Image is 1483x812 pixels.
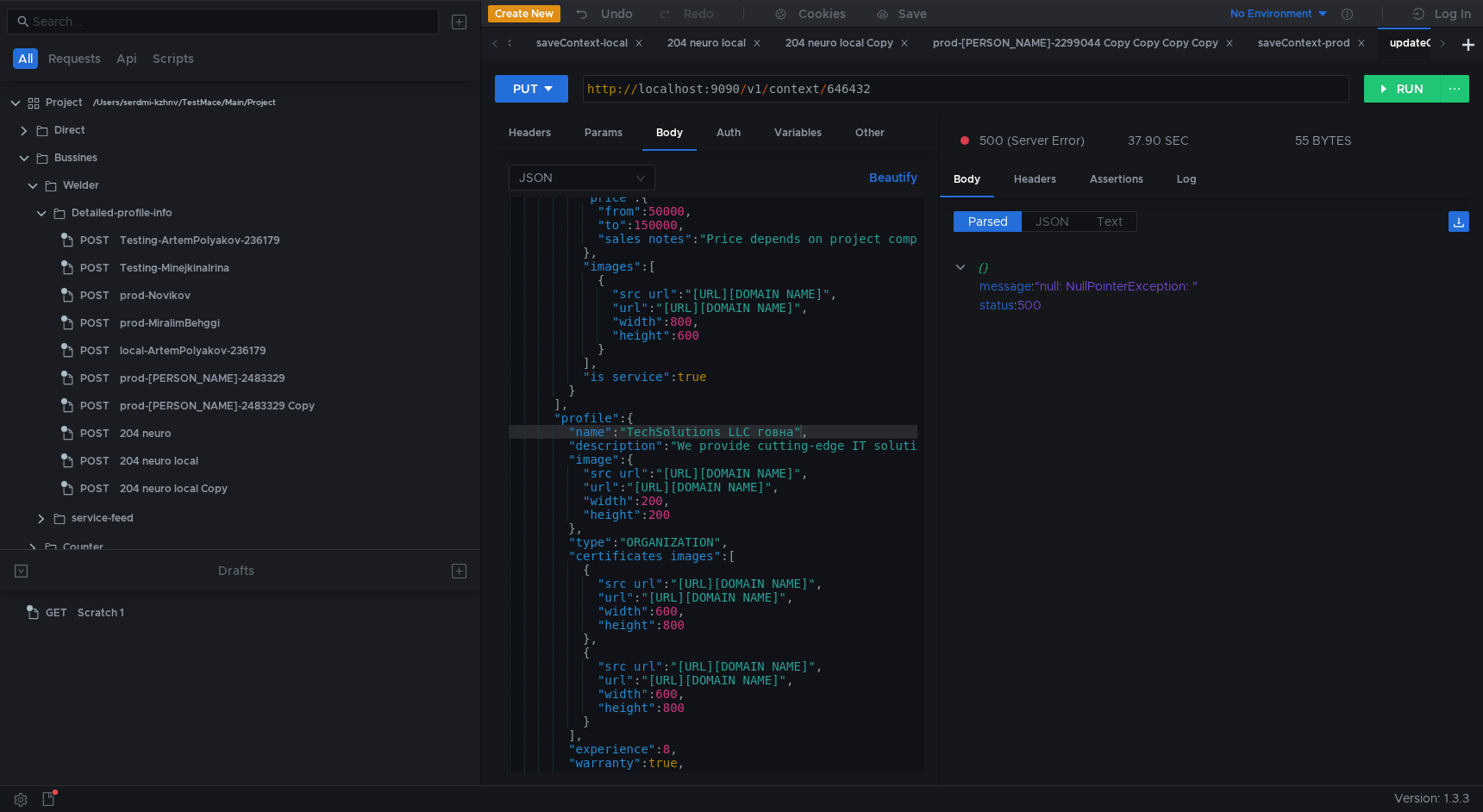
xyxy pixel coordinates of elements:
div: Headers [1000,164,1070,196]
div: Testing-MinejkinaIrina [120,255,229,281]
div: prod-[PERSON_NAME]-2299044 Copy Copy Copy Copy [933,34,1234,53]
div: Testing-ArtemPolyakov-236179 [120,228,280,253]
span: POST [80,283,110,309]
button: Requests [43,48,106,69]
div: local-ArtemPolyakov-236179 [120,338,266,364]
div: : [979,277,1469,296]
span: Parsed [968,214,1008,229]
div: service-feed [72,505,134,531]
div: saveContext-local [536,34,643,53]
div: prod-MiralimBehggi [120,310,220,336]
button: All [13,48,38,69]
div: message [979,277,1031,296]
button: Undo [560,1,645,27]
button: Create New [488,5,560,22]
button: RUN [1364,75,1441,103]
div: Undo [601,3,633,24]
div: status [979,296,1014,315]
span: POST [80,448,110,474]
div: Welder [63,172,99,198]
span: POST [80,310,110,336]
div: Counter [63,534,103,560]
span: POST [80,228,110,253]
div: prod-[PERSON_NAME]-2483329 [120,365,285,391]
div: Assertions [1076,164,1157,196]
button: Api [111,48,142,69]
span: 500 (Server Error) [979,131,1085,150]
div: 204 neuro local [120,448,198,474]
div: Body [642,117,697,151]
div: Headers [495,117,565,149]
div: Other [842,117,898,149]
div: prod-[PERSON_NAME]-2483329 Copy [120,393,315,419]
div: saveContext-prod [1258,34,1366,53]
span: POST [80,393,110,419]
span: GET [46,600,67,626]
div: Params [571,117,636,149]
div: : [979,296,1469,315]
div: Body [940,164,994,197]
div: Cookies [798,3,846,24]
div: "null: NullPointerException: " [1035,277,1448,296]
span: POST [80,338,110,364]
div: Save [898,8,927,20]
div: 55 BYTES [1295,133,1352,148]
button: Scripts [147,48,199,69]
div: Variables [760,117,835,149]
button: PUT [495,75,568,103]
div: No Environment [1230,6,1312,22]
div: Auth [703,117,754,149]
div: Direct [54,117,85,143]
span: POST [80,476,110,502]
input: Search... [33,12,429,31]
span: Text [1097,214,1123,229]
div: Drafts [218,560,254,581]
div: PUT [513,79,538,98]
div: 204 neuro [120,421,172,447]
div: Log [1163,164,1211,196]
div: 204 neuro local [667,34,761,53]
div: Log In [1435,3,1471,24]
div: 204 neuro local Copy [785,34,909,53]
div: Project [46,90,83,116]
button: Redo [645,1,726,27]
div: Redo [684,3,714,24]
div: 204 neuro local Copy [120,476,228,502]
div: Scratch 1 [78,600,124,626]
div: {} [978,258,1444,277]
div: Bussines [54,145,97,171]
div: prod-Novikov [120,283,191,309]
span: JSON [1036,214,1069,229]
span: POST [80,365,110,391]
div: 500 [1017,296,1447,315]
div: 37.90 SEC [1128,133,1189,148]
span: Version: 1.3.3 [1394,786,1469,811]
div: Detailed-profile-info [72,200,172,226]
span: POST [80,421,110,447]
button: Beautify [862,167,924,188]
div: /Users/serdmi-kzhnv/TestMace/Main/Project [93,90,276,116]
span: POST [80,255,110,281]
